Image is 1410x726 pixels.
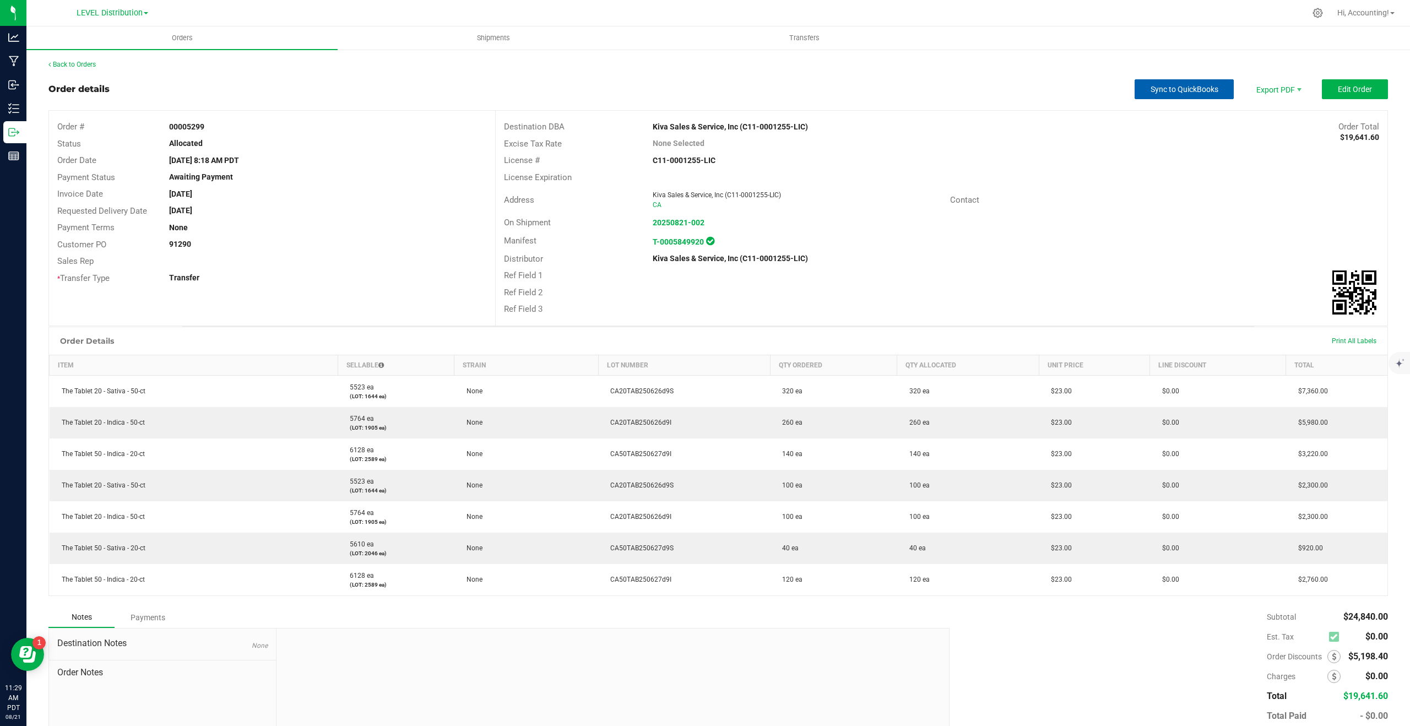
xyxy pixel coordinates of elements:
[1337,8,1389,17] span: Hi, Accounting!
[504,254,543,264] span: Distributor
[1267,711,1306,721] span: Total Paid
[169,273,199,282] strong: Transfer
[605,419,671,426] span: CA20TAB250626d9I
[904,450,930,458] span: 140 ea
[649,26,960,50] a: Transfers
[653,156,715,165] strong: C11-0001255-LIC
[1245,79,1311,99] li: Export PDF
[1338,85,1372,94] span: Edit Order
[462,33,525,43] span: Shipments
[777,419,802,426] span: 260 ea
[1267,672,1327,681] span: Charges
[1267,632,1325,641] span: Est. Tax
[504,172,572,182] span: License Expiration
[605,481,674,489] span: CA20TAB250626d9S
[169,206,192,215] strong: [DATE]
[57,273,110,283] span: Transfer Type
[904,419,930,426] span: 260 ea
[57,256,94,266] span: Sales Rep
[26,26,338,50] a: Orders
[1293,419,1328,426] span: $5,980.00
[461,481,482,489] span: None
[504,155,540,165] span: License #
[169,122,204,131] strong: 00005299
[1157,544,1179,552] span: $0.00
[115,608,181,627] div: Payments
[1343,611,1388,622] span: $24,840.00
[454,355,599,375] th: Strain
[461,419,482,426] span: None
[344,509,374,517] span: 5764 ea
[605,387,674,395] span: CA20TAB250626d9S
[11,638,44,671] iframe: Resource center
[774,33,834,43] span: Transfers
[8,56,19,67] inline-svg: Manufacturing
[56,481,145,489] span: The Tablet 20 - Sativa - 50-ct
[57,206,147,216] span: Requested Delivery Date
[605,576,671,583] span: CA50TAB250627d9I
[338,26,649,50] a: Shipments
[60,337,114,345] h1: Order Details
[461,387,482,395] span: None
[504,236,536,246] span: Manifest
[344,486,448,495] p: (LOT: 1644 ea)
[653,254,808,263] strong: Kiva Sales & Service, Inc (C11-0001255-LIC)
[57,223,115,232] span: Payment Terms
[1151,85,1218,94] span: Sync to QuickBooks
[1293,387,1328,395] span: $7,360.00
[777,387,802,395] span: 320 ea
[897,355,1039,375] th: Qty Allocated
[57,240,106,250] span: Customer PO
[169,240,191,248] strong: 91290
[5,713,21,721] p: 08/21
[169,139,203,148] strong: Allocated
[1348,651,1388,662] span: $5,198.40
[57,189,103,199] span: Invoice Date
[1338,122,1379,132] span: Order Total
[1045,481,1072,489] span: $23.00
[344,424,448,432] p: (LOT: 1905 ea)
[8,127,19,138] inline-svg: Outbound
[504,195,534,205] span: Address
[50,355,338,375] th: Item
[1365,631,1388,642] span: $0.00
[1157,419,1179,426] span: $0.00
[157,33,208,43] span: Orders
[169,156,239,165] strong: [DATE] 8:18 AM PDT
[169,223,188,232] strong: None
[1045,419,1072,426] span: $23.00
[56,544,145,552] span: The Tablet 50 - Sativa - 20-ct
[904,513,930,521] span: 100 ea
[57,139,81,149] span: Status
[57,666,268,679] span: Order Notes
[56,419,145,426] span: The Tablet 20 - Indica - 50-ct
[904,576,930,583] span: 120 ea
[1135,79,1234,99] button: Sync to QuickBooks
[338,355,454,375] th: Sellable
[169,172,233,181] strong: Awaiting Payment
[653,218,704,227] strong: 20250821-002
[344,549,448,557] p: (LOT: 2046 ea)
[1329,629,1344,644] span: Calculate excise tax
[1311,8,1325,18] div: Manage settings
[1045,544,1072,552] span: $23.00
[1157,450,1179,458] span: $0.00
[653,122,808,131] strong: Kiva Sales & Service, Inc (C11-0001255-LIC)
[344,446,374,454] span: 6128 ea
[1045,576,1072,583] span: $23.00
[8,103,19,114] inline-svg: Inventory
[653,237,704,246] a: T-0005849920
[504,288,543,297] span: Ref Field 2
[1365,671,1388,681] span: $0.00
[1332,337,1376,345] span: Print All Labels
[1157,513,1179,521] span: $0.00
[48,607,115,628] div: Notes
[56,387,145,395] span: The Tablet 20 - Sativa - 50-ct
[504,270,543,280] span: Ref Field 1
[1039,355,1149,375] th: Unit Price
[1157,387,1179,395] span: $0.00
[504,304,543,314] span: Ref Field 3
